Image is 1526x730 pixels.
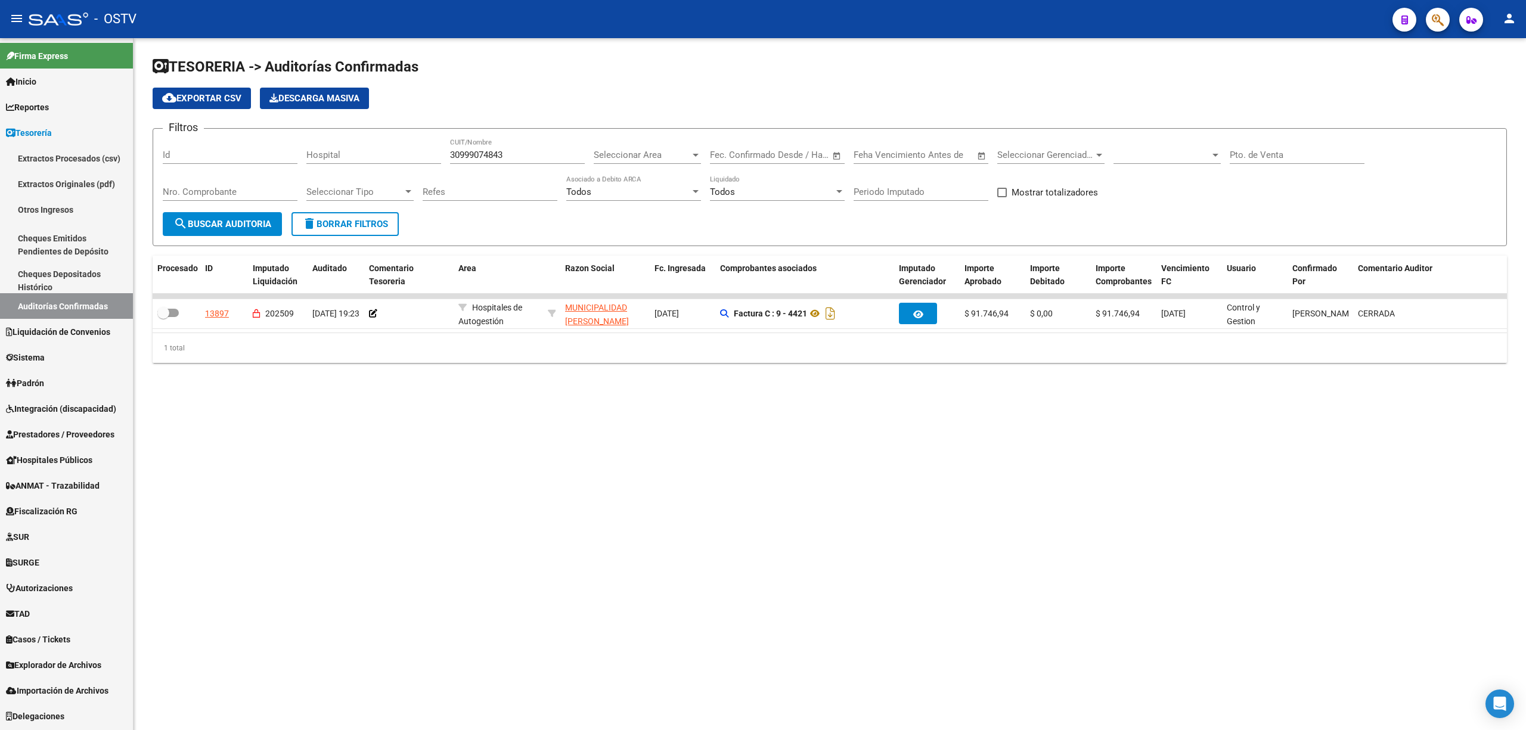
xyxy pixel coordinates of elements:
[1358,309,1395,318] span: CERRADA
[1161,309,1186,318] span: [DATE]
[1358,263,1432,273] span: Comentario Auditor
[364,256,454,295] datatable-header-cell: Comentario Tesoreria
[153,256,200,295] datatable-header-cell: Procesado
[306,187,403,197] span: Seleccionar Tipo
[308,256,364,295] datatable-header-cell: Auditado
[1227,303,1266,366] span: Control y Gestion Hospitales Públicos (OSTV)
[823,304,838,323] i: Descargar documento
[710,150,758,160] input: Fecha inicio
[1091,256,1156,295] datatable-header-cell: Importe Comprobantes
[565,263,615,273] span: Razon Social
[1485,689,1514,718] div: Open Intercom Messenger
[960,256,1025,295] datatable-header-cell: Importe Aprobado
[6,325,110,338] span: Liquidación de Convenios
[710,187,735,197] span: Todos
[153,58,418,75] span: TESORERIA -> Auditorías Confirmadas
[1030,263,1065,287] span: Importe Debitado
[454,256,543,295] datatable-header-cell: Area
[1222,256,1288,295] datatable-header-cell: Usuario
[720,263,817,273] span: Comprobantes asociados
[6,556,39,569] span: SURGE
[153,333,1507,363] div: 1 total
[6,402,116,415] span: Integración (discapacidad)
[10,11,24,26] mat-icon: menu
[1156,256,1222,295] datatable-header-cell: Vencimiento FC
[369,263,414,287] span: Comentario Tesoreria
[253,263,297,287] span: Imputado Liquidación
[162,93,241,104] span: Exportar CSV
[162,91,176,105] mat-icon: cloud_download
[269,93,359,104] span: Descarga Masiva
[6,479,100,492] span: ANMAT - Trazabilidad
[1012,185,1098,200] span: Mostrar totalizadores
[6,530,29,543] span: SUR
[655,263,706,273] span: Fc. Ingresada
[94,6,137,32] span: - OSTV
[1096,263,1152,287] span: Importe Comprobantes
[458,303,522,326] span: Hospitales de Autogestión
[566,187,591,197] span: Todos
[173,216,188,231] mat-icon: search
[1292,263,1337,287] span: Confirmado Por
[205,263,213,273] span: ID
[560,256,650,295] datatable-header-cell: Razon Social
[734,309,807,318] strong: Factura C : 9 - 4421
[1288,256,1353,295] datatable-header-cell: Confirmado Por
[830,149,844,163] button: Open calendar
[157,263,198,273] span: Procesado
[899,263,946,287] span: Imputado Gerenciador
[769,150,827,160] input: Fecha fin
[715,256,894,295] datatable-header-cell: Comprobantes asociados
[6,684,108,697] span: Importación de Archivos
[6,633,70,646] span: Casos / Tickets
[302,216,317,231] mat-icon: delete
[6,453,92,467] span: Hospitales Públicos
[6,658,101,672] span: Explorador de Archivos
[6,49,68,63] span: Firma Express
[650,256,715,295] datatable-header-cell: Fc. Ingresada
[655,309,679,318] span: [DATE]
[594,150,690,160] span: Seleccionar Area
[6,75,36,88] span: Inicio
[6,126,52,139] span: Tesorería
[458,263,476,273] span: Area
[975,149,989,163] button: Open calendar
[1353,256,1502,295] datatable-header-cell: Comentario Auditor
[997,150,1094,160] span: Seleccionar Gerenciador
[163,212,282,236] button: Buscar Auditoria
[6,710,64,723] span: Delegaciones
[163,119,204,136] h3: Filtros
[6,582,73,595] span: Autorizaciones
[312,263,347,273] span: Auditado
[6,351,45,364] span: Sistema
[894,256,960,295] datatable-header-cell: Imputado Gerenciador
[6,428,114,441] span: Prestadores / Proveedores
[260,88,369,109] button: Descarga Masiva
[6,505,77,518] span: Fiscalización RG
[6,377,44,390] span: Padrón
[1025,256,1091,295] datatable-header-cell: Importe Debitado
[1030,309,1053,318] span: $ 0,00
[302,219,388,229] span: Borrar Filtros
[6,607,30,620] span: TAD
[1096,309,1140,318] span: $ 91.746,94
[565,301,645,326] div: - 30999074843
[153,88,251,109] button: Exportar CSV
[1502,11,1516,26] mat-icon: person
[6,101,49,114] span: Reportes
[1227,263,1256,273] span: Usuario
[1161,263,1209,287] span: Vencimiento FC
[1292,309,1356,318] span: [PERSON_NAME]
[964,309,1009,318] span: $ 91.746,94
[260,88,369,109] app-download-masive: Descarga masiva de comprobantes (adjuntos)
[248,256,308,295] datatable-header-cell: Imputado Liquidación
[205,307,229,321] div: 13897
[265,309,294,318] span: 202509
[312,309,359,318] span: [DATE] 19:23
[291,212,399,236] button: Borrar Filtros
[173,219,271,229] span: Buscar Auditoria
[565,303,646,340] span: MUNICIPALIDAD [PERSON_NAME][GEOGRAPHIC_DATA]
[964,263,1001,287] span: Importe Aprobado
[200,256,248,295] datatable-header-cell: ID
